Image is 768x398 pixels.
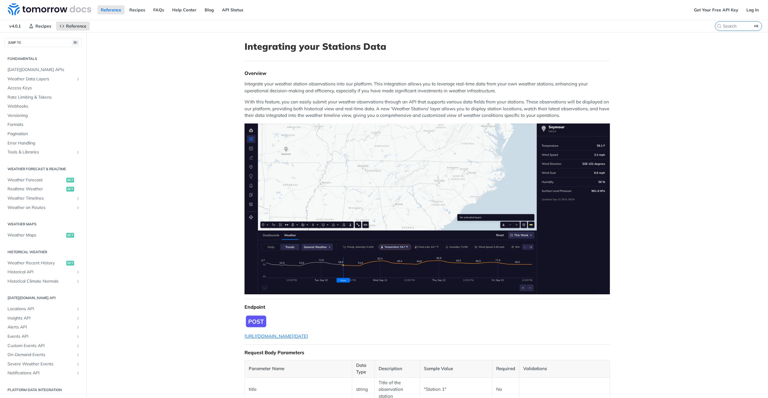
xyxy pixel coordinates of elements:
a: Historical Climate NormalsShow subpages for Historical Climate Normals [4,277,82,286]
div: Request Body Parameters [244,349,610,355]
span: Weather Timelines [7,195,74,201]
span: Realtime Weather [7,186,65,192]
span: get [66,187,74,192]
span: Custom Events API [7,343,74,349]
th: Required [492,360,519,377]
a: Recipes [126,5,148,14]
span: Access Keys [7,85,80,91]
button: Show subpages for Weather on Routes [76,205,80,210]
button: Show subpages for Severe Weather Events [76,362,80,367]
a: Log In [743,5,762,14]
a: Weather Mapsget [4,231,82,240]
h2: Historical Weather [4,249,82,255]
span: Weather Forecast [7,177,65,183]
span: Error Handling [7,140,80,146]
a: Weather TimelinesShow subpages for Weather Timelines [4,194,82,203]
a: Events APIShow subpages for Events API [4,332,82,341]
span: Severe Weather Events [7,361,74,367]
button: JUMP TO⌘/ [4,38,82,47]
span: Tools & Libraries [7,149,74,155]
span: get [66,178,74,183]
span: [DATE][DOMAIN_NAME] APIs [7,67,80,73]
h2: Weather Maps [4,221,82,227]
a: Weather Forecastget [4,176,82,185]
span: Weather Maps [7,232,65,238]
a: Alerts APIShow subpages for Alerts API [4,323,82,332]
button: Show subpages for Custom Events API [76,343,80,348]
span: get [66,261,74,266]
th: Description [375,360,420,377]
span: Reference [66,23,86,29]
h2: [DATE][DOMAIN_NAME] API [4,295,82,301]
h1: Integrating your Stations Data [244,41,610,52]
a: FAQs [150,5,167,14]
a: Get Your Free API Key [691,5,742,14]
a: Help Center [169,5,200,14]
a: Weather Recent Historyget [4,259,82,268]
a: Error Handling [4,139,82,148]
span: Weather on Routes [7,205,74,211]
h2: Platform DATA integration [4,387,82,393]
a: On-Demand EventsShow subpages for On-Demand Events [4,350,82,359]
span: Locations API [7,306,74,312]
span: ⌘/ [72,40,79,45]
a: Rate Limiting & Tokens [4,93,82,102]
a: Historical APIShow subpages for Historical API [4,268,82,277]
img: Endpoint Icon [244,314,267,328]
a: Notifications APIShow subpages for Notifications API [4,369,82,378]
a: Recipes [25,22,55,31]
a: Realtime Weatherget [4,185,82,194]
a: Webhooks [4,102,82,111]
span: Pagination [7,131,80,137]
a: Custom Events APIShow subpages for Custom Events API [4,341,82,350]
th: Parameter Name [245,360,352,377]
button: Show subpages for Locations API [76,307,80,311]
a: Reference [56,22,90,31]
button: Show subpages for Weather Timelines [76,196,80,201]
span: Events API [7,334,74,340]
a: Locations APIShow subpages for Locations API [4,304,82,313]
a: Weather Data LayersShow subpages for Weather Data Layers [4,75,82,84]
th: Validations [519,360,610,377]
span: Weather Recent History [7,260,65,266]
span: get [66,233,74,238]
span: Recipes [35,23,51,29]
button: Show subpages for On-Demand Events [76,352,80,357]
button: Show subpages for Tools & Libraries [76,150,80,155]
a: Versioning [4,111,82,120]
a: Pagination [4,129,82,138]
span: Rate Limiting & Tokens [7,94,80,100]
img: Tomorrow.io Weather API Docs [8,3,91,15]
span: Historical API [7,269,74,275]
a: Severe Weather EventsShow subpages for Severe Weather Events [4,360,82,369]
span: Expand image [244,123,610,294]
button: Show subpages for Historical API [76,270,80,275]
span: Weather Data Layers [7,76,74,82]
button: Show subpages for Historical Climate Normals [76,279,80,284]
div: Overview [244,70,610,76]
a: [URL][DOMAIN_NAME][DATE] [244,333,308,339]
button: Show subpages for Insights API [76,316,80,321]
img: Weather Station display on the map [244,123,610,294]
span: Historical Climate Normals [7,278,74,284]
a: Access Keys [4,84,82,93]
a: Insights APIShow subpages for Insights API [4,314,82,323]
a: Reference [97,5,124,14]
span: Expand image [244,314,610,328]
span: Insights API [7,315,74,321]
p: Integrate your weather station observations into our platform. This integration allows you to lev... [244,81,610,94]
p: With this feature, you can easily submit your weather observations through an API that supports v... [244,99,610,119]
h2: Fundamentals [4,56,82,61]
span: Formats [7,122,80,128]
a: API Status [219,5,247,14]
a: Tools & LibrariesShow subpages for Tools & Libraries [4,148,82,157]
a: Blog [201,5,217,14]
button: Show subpages for Alerts API [76,325,80,330]
th: Data Type [352,360,375,377]
kbd: ⌘K [753,23,760,29]
span: Webhooks [7,103,80,109]
span: On-Demand Events [7,352,74,358]
button: Show subpages for Events API [76,334,80,339]
span: Versioning [7,113,80,119]
a: [DATE][DOMAIN_NAME] APIs [4,65,82,74]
